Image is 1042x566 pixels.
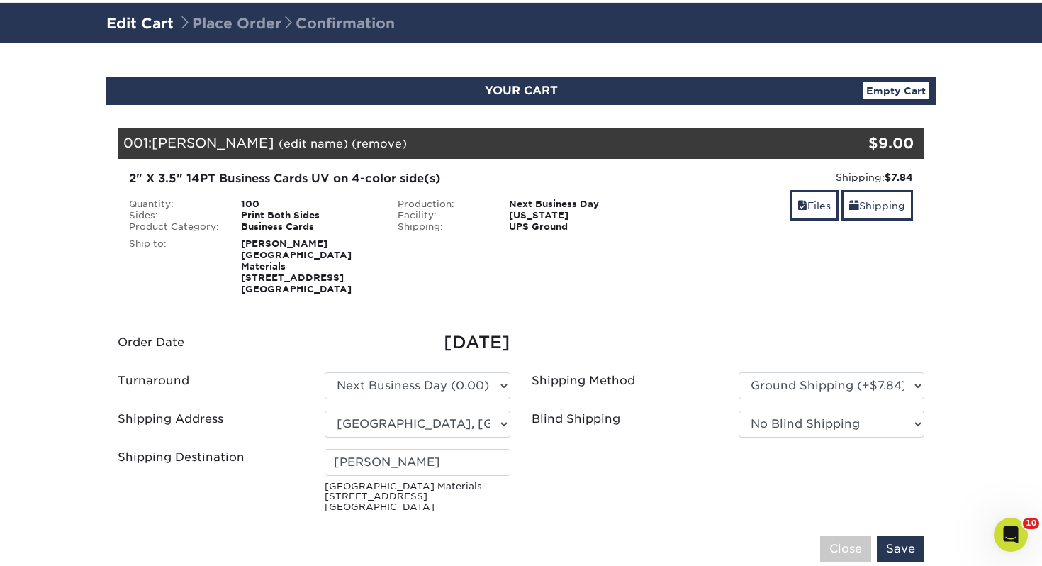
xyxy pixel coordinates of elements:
[118,238,230,295] div: Ship to:
[230,199,387,210] div: 100
[841,190,913,221] a: Shipping
[532,372,635,389] label: Shipping Method
[325,330,510,355] div: [DATE]
[994,518,1028,552] iframe: Intercom live chat
[106,15,174,32] a: Edit Cart
[118,128,790,159] div: 001:
[230,210,387,221] div: Print Both Sides
[178,15,395,32] span: Place Order Confirmation
[498,221,655,233] div: UPS Ground
[387,199,499,210] div: Production:
[849,200,859,211] span: shipping
[118,411,223,428] label: Shipping Address
[877,536,924,562] input: Save
[279,137,348,150] a: (edit name)
[790,190,839,221] a: Files
[129,170,644,187] div: 2" X 3.5" 14PT Business Cards UV on 4-color side(s)
[352,137,407,150] a: (remove)
[387,210,499,221] div: Facility:
[790,133,914,154] div: $9.00
[498,210,655,221] div: [US_STATE]
[797,200,807,211] span: files
[863,82,929,99] a: Empty Cart
[118,221,230,233] div: Product Category:
[325,482,510,513] small: [GEOGRAPHIC_DATA] Materials [STREET_ADDRESS] [GEOGRAPHIC_DATA]
[118,372,189,389] label: Turnaround
[118,210,230,221] div: Sides:
[498,199,655,210] div: Next Business Day
[387,221,499,233] div: Shipping:
[118,449,245,466] label: Shipping Destination
[666,170,913,184] div: Shipping:
[152,135,274,150] span: [PERSON_NAME]
[230,221,387,233] div: Business Cards
[485,84,558,97] span: YOUR CART
[118,334,184,351] label: Order Date
[241,238,352,294] strong: [PERSON_NAME] [GEOGRAPHIC_DATA] Materials [STREET_ADDRESS] [GEOGRAPHIC_DATA]
[820,536,871,562] input: Close
[118,199,230,210] div: Quantity:
[1023,518,1039,529] span: 10
[885,172,913,183] strong: $7.84
[532,411,620,428] label: Blind Shipping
